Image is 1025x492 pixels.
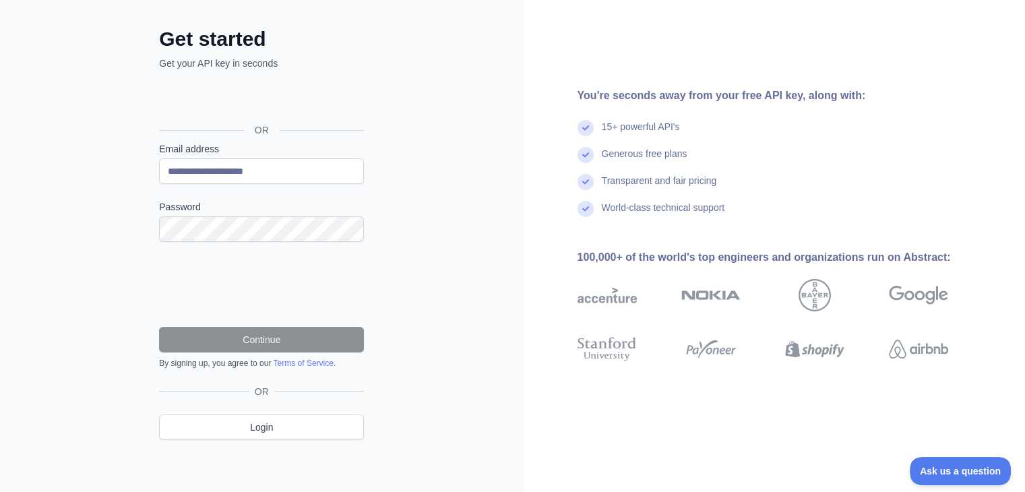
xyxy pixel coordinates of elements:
[578,334,637,364] img: stanford university
[602,201,725,228] div: World-class technical support
[159,200,364,214] label: Password
[602,174,717,201] div: Transparent and fair pricing
[602,147,687,174] div: Generous free plans
[681,334,741,364] img: payoneer
[578,201,594,217] img: check mark
[159,57,364,70] p: Get your API key in seconds
[910,457,1012,485] iframe: Toggle Customer Support
[159,258,364,311] iframe: reCAPTCHA
[889,334,948,364] img: airbnb
[244,123,280,137] span: OR
[785,334,844,364] img: shopify
[159,358,364,369] div: By signing up, you agree to our .
[249,385,274,398] span: OR
[578,279,637,311] img: accenture
[273,359,333,368] a: Terms of Service
[159,142,364,156] label: Email address
[578,249,991,266] div: 100,000+ of the world's top engineers and organizations run on Abstract:
[159,327,364,352] button: Continue
[152,85,368,115] iframe: Sign in with Google Button
[889,279,948,311] img: google
[681,279,741,311] img: nokia
[578,120,594,136] img: check mark
[578,147,594,163] img: check mark
[799,279,831,311] img: bayer
[578,174,594,190] img: check mark
[159,27,364,51] h2: Get started
[578,88,991,104] div: You're seconds away from your free API key, along with:
[602,120,680,147] div: 15+ powerful API's
[159,414,364,440] a: Login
